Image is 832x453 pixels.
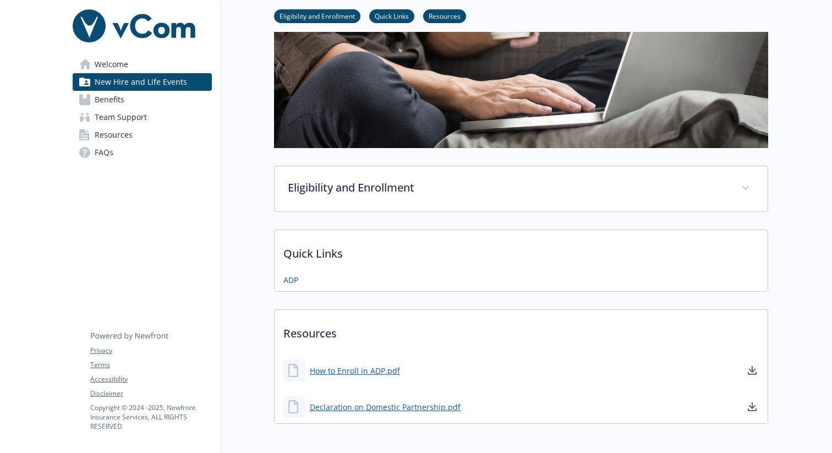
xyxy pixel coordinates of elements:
a: ADP [283,274,298,286]
a: Quick Links [369,10,414,21]
a: Team Support [73,108,212,126]
a: Eligibility and Enrollment [274,10,360,21]
span: FAQs [95,144,113,161]
p: Quick Links [275,230,768,271]
a: Resources [73,126,212,144]
span: New Hire and Life Events [95,73,187,91]
a: Disclaimer [90,389,211,399]
a: Welcome [73,56,212,73]
a: Resources [423,10,466,21]
p: Eligibility and Enrollment [288,179,728,196]
a: How to Enroll in ADP.pdf [310,365,400,376]
p: Resources [275,310,768,351]
a: FAQs [73,144,212,161]
a: Terms [90,360,211,370]
a: download document [746,364,759,377]
a: Declaration on Domestic Partnership.pdf [310,401,461,413]
div: Eligibility and Enrollment [275,166,768,211]
span: Welcome [95,56,128,73]
p: Copyright © 2024 - 2025 , Newfront Insurance Services, ALL RIGHTS RESERVED [90,403,211,431]
a: download document [746,400,759,413]
span: Team Support [95,108,147,126]
a: Accessibility [90,374,211,384]
span: Benefits [95,91,124,108]
a: Benefits [73,91,212,108]
span: Resources [95,126,133,144]
a: New Hire and Life Events [73,73,212,91]
a: Privacy [90,346,211,356]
